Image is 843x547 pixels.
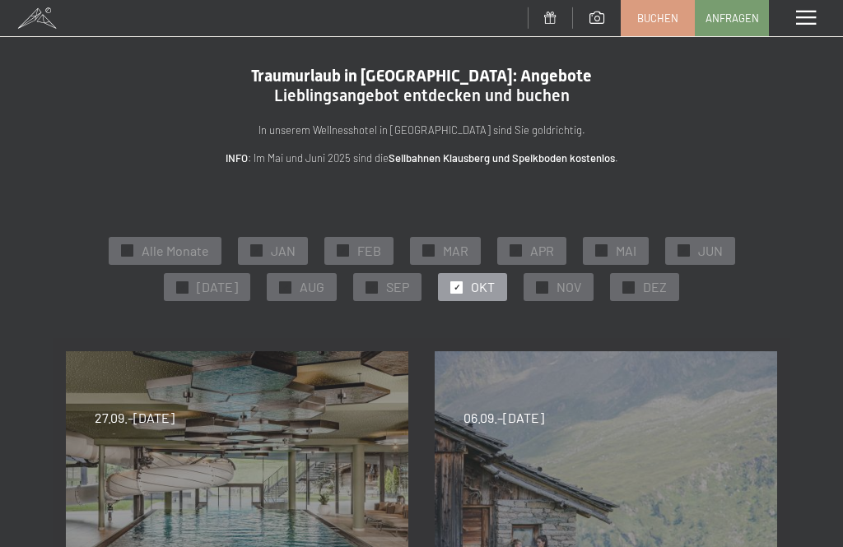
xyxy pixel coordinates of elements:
[253,245,259,257] span: ✓
[616,242,636,260] span: MAI
[95,409,175,427] span: 27.09.–[DATE]
[512,245,519,257] span: ✓
[637,11,678,25] span: Buchen
[598,245,604,257] span: ✓
[369,281,375,293] span: ✓
[463,409,544,427] span: 06.09.–[DATE]
[123,245,130,257] span: ✓
[622,1,694,35] a: Buchen
[197,278,238,296] span: [DATE]
[443,242,468,260] span: MAR
[226,151,248,165] strong: INFO
[282,281,289,293] span: ✓
[386,278,409,296] span: SEP
[300,278,324,296] span: AUG
[66,150,777,167] p: : Im Mai und Juni 2025 sind die .
[142,242,209,260] span: Alle Monate
[425,245,431,257] span: ✓
[66,122,777,139] p: In unserem Wellnesshotel in [GEOGRAPHIC_DATA] sind Sie goldrichtig.
[530,242,554,260] span: APR
[339,245,346,257] span: ✓
[454,281,460,293] span: ✓
[626,281,632,293] span: ✓
[271,242,296,260] span: JAN
[557,278,581,296] span: NOV
[471,278,495,296] span: OKT
[698,242,723,260] span: JUN
[251,66,592,86] span: Traumurlaub in [GEOGRAPHIC_DATA]: Angebote
[643,278,667,296] span: DEZ
[706,11,759,25] span: Anfragen
[539,281,546,293] span: ✓
[179,281,186,293] span: ✓
[357,242,381,260] span: FEB
[680,245,687,257] span: ✓
[696,1,768,35] a: Anfragen
[389,151,615,165] strong: Seilbahnen Klausberg und Speikboden kostenlos
[274,86,570,105] span: Lieblingsangebot entdecken und buchen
